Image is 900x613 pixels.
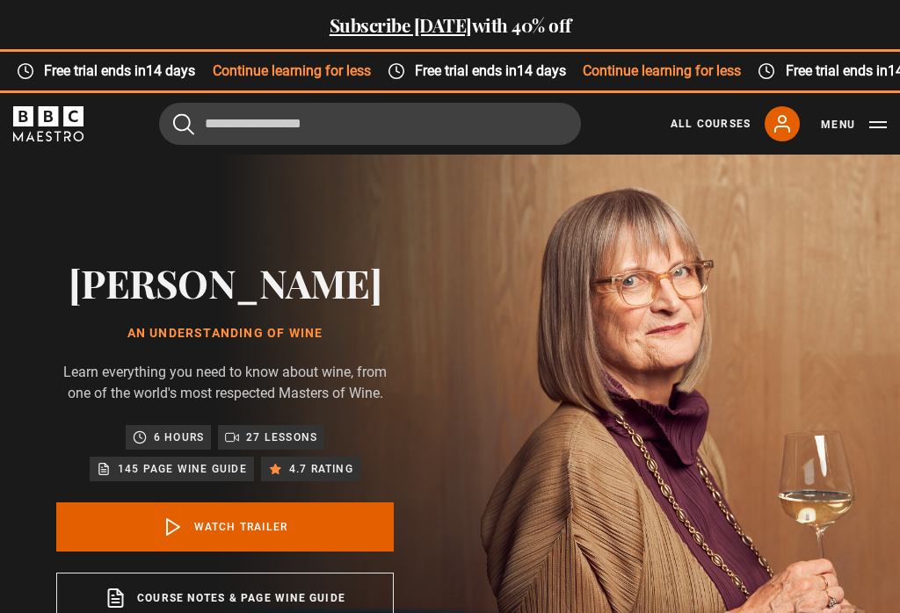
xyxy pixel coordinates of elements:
[330,12,472,37] a: Subscribe [DATE]
[56,327,394,341] h1: An Understanding of Wine
[56,362,394,404] p: Learn everything you need to know about wine, from one of the world's most respected Masters of W...
[821,116,887,133] button: Toggle navigation
[671,116,751,132] a: All Courses
[33,61,211,82] span: Free trial ends in
[154,429,204,446] p: 6 hours
[370,61,741,82] div: Continue learning for less
[289,460,353,478] p: 4.7 rating
[56,502,394,552] a: Watch Trailer
[173,113,194,135] button: Submit the search query
[13,106,83,141] svg: BBC Maestro
[118,460,247,478] p: 145 page wine guide
[56,260,394,305] h2: [PERSON_NAME]
[146,62,195,79] time: 14 days
[404,61,582,82] span: Free trial ends in
[246,429,317,446] p: 27 lessons
[516,62,565,79] time: 14 days
[159,103,581,145] input: Search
